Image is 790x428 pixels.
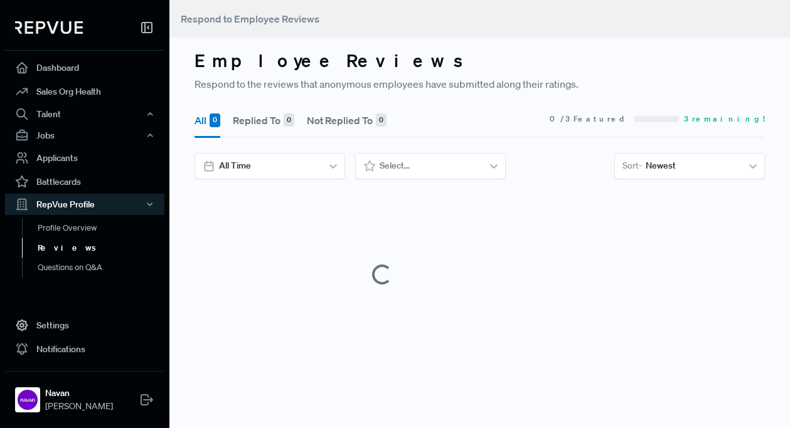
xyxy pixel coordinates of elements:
button: Not Replied To 0 [307,103,387,138]
span: 3 remaining! [684,113,765,125]
a: Sales Org Health [5,80,164,103]
p: Respond to the reviews that anonymous employees have submitted along their ratings. [195,76,765,91]
img: Navan [18,390,38,410]
a: Settings [5,313,164,337]
strong: Navan [45,387,113,400]
div: 0 [284,113,294,127]
h3: Employee Reviews [195,50,765,71]
button: All 0 [195,103,220,138]
a: Notifications [5,337,164,361]
a: Reviews [22,238,181,258]
a: Battlecards [5,170,164,194]
button: Replied To 0 [233,103,294,138]
div: 0 [210,113,220,127]
a: Applicants [5,146,164,170]
a: NavanNavan[PERSON_NAME] [5,371,164,418]
button: Jobs [5,125,164,146]
img: RepVue [15,21,83,34]
div: 0 [376,113,387,127]
a: Dashboard [5,56,164,80]
span: [PERSON_NAME] [45,400,113,413]
span: 0 / 3 Featured [550,113,629,125]
button: RepVue Profile [5,194,164,215]
span: Respond to Employee Reviews [181,13,319,25]
a: Questions on Q&A [22,258,181,278]
a: Profile Overview [22,218,181,238]
span: Sort - [622,159,642,172]
button: Talent [5,103,164,125]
